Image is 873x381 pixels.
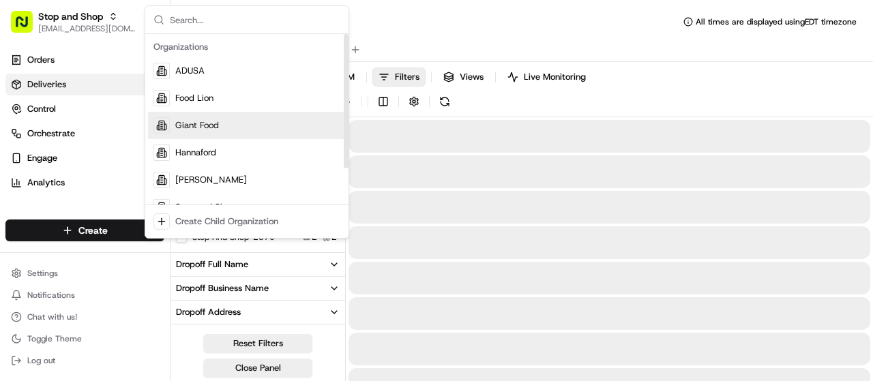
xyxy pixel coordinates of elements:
span: Orders [27,54,55,66]
div: Create Child Organization [175,215,278,228]
span: Control [27,103,56,115]
img: 1736555255976-a54dd68f-1ca7-489b-9aae-adbdc363a1c4 [14,129,38,154]
div: Dropoff Business Name [176,282,269,294]
a: Powered byPylon [96,230,165,241]
button: Create [5,219,164,241]
button: Close Panel [203,359,312,378]
span: Create [78,224,108,237]
span: Pylon [136,230,165,241]
span: Knowledge Base [27,197,104,211]
span: Analytics [27,177,65,189]
span: Live Monitoring [524,71,586,83]
input: Got a question? Start typing here... [35,87,246,102]
button: Orchestrate [5,123,164,144]
button: Control [5,98,164,120]
button: Filters [372,67,426,87]
button: Dropoff Address [171,301,345,324]
div: Suggestions [145,34,349,238]
span: All times are displayed using EDT timezone [696,16,857,27]
button: Dropoff Business Name [171,277,345,300]
span: Deliveries [27,78,66,91]
button: Live Monitoring [501,67,592,87]
button: Stop and Shop [38,10,103,23]
button: Dropoff Full Name [171,253,345,276]
p: Welcome 👋 [14,54,248,76]
span: Food Lion [175,92,213,104]
button: Toggle Theme [5,329,164,348]
span: Engage [27,152,57,164]
button: Log out [5,351,164,370]
a: Deliveries [5,74,164,95]
div: 💻 [115,198,126,209]
div: Dropoff Full Name [176,258,248,271]
span: Filters [395,71,419,83]
div: Favorites [5,204,164,226]
div: 📗 [14,198,25,209]
span: Orchestrate [27,127,75,140]
button: Chat with us! [5,307,164,326]
button: [EMAIL_ADDRESS][DOMAIN_NAME] [38,23,136,34]
span: [PERSON_NAME] [175,174,247,186]
a: 💻API Documentation [110,192,224,216]
img: Nash [14,13,41,40]
button: Start new chat [232,134,248,150]
button: Engage [5,147,164,169]
div: Organizations [148,37,346,57]
span: Settings [27,268,58,279]
div: We're available if you need us! [46,143,173,154]
div: Start new chat [46,129,224,143]
span: Hannaford [175,147,216,159]
button: Reset Filters [203,334,312,353]
a: Orders [5,49,164,71]
button: Views [437,67,490,87]
span: Toggle Theme [27,333,82,344]
span: API Documentation [129,197,219,211]
a: Analytics [5,172,164,194]
span: Stop and Shop [175,201,235,213]
span: Views [460,71,484,83]
span: ADUSA [175,65,205,77]
button: Refresh [435,92,454,111]
button: Stop and Shop[EMAIL_ADDRESS][DOMAIN_NAME] [5,5,141,38]
span: Log out [27,355,55,366]
button: Settings [5,264,164,283]
a: 📗Knowledge Base [8,192,110,216]
button: Notifications [5,286,164,305]
span: Chat with us! [27,311,77,322]
div: Dropoff Address [176,306,241,318]
input: Search... [170,6,340,33]
span: Notifications [27,290,75,301]
span: Giant Food [175,119,219,132]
